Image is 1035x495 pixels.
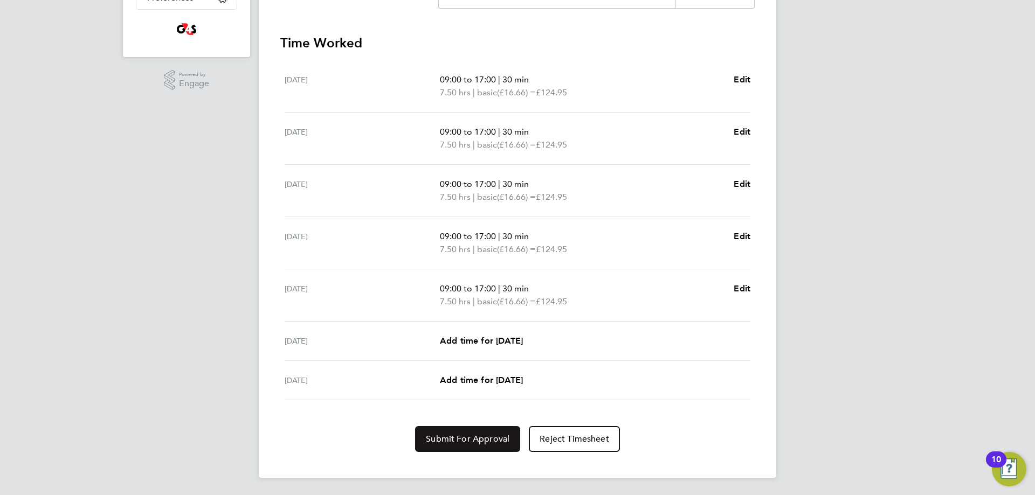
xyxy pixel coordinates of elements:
[498,283,500,294] span: |
[536,244,567,254] span: £124.95
[440,87,471,97] span: 7.50 hrs
[440,140,471,150] span: 7.50 hrs
[179,70,209,79] span: Powered by
[440,336,523,346] span: Add time for [DATE]
[426,434,509,444] span: Submit For Approval
[285,374,440,387] div: [DATE]
[991,459,1001,473] div: 10
[497,296,536,306] span: (£16.66) =
[734,231,750,241] span: Edit
[734,178,750,191] a: Edit
[734,230,750,243] a: Edit
[440,127,496,137] span: 09:00 to 17:00
[280,34,755,52] h3: Time Worked
[536,87,567,97] span: £124.95
[174,20,199,38] img: g4s4-logo-retina.png
[497,87,536,97] span: (£16.66) =
[285,73,440,99] div: [DATE]
[992,452,1026,486] button: Open Resource Center, 10 new notifications
[440,375,523,385] span: Add time for [DATE]
[179,79,209,88] span: Engage
[477,191,497,204] span: basic
[473,296,475,306] span: |
[734,126,750,138] a: Edit
[734,74,750,85] span: Edit
[285,230,440,256] div: [DATE]
[536,296,567,306] span: £124.95
[285,178,440,204] div: [DATE]
[536,192,567,202] span: £124.95
[440,231,496,241] span: 09:00 to 17:00
[285,282,440,308] div: [DATE]
[473,192,475,202] span: |
[734,73,750,86] a: Edit
[498,127,500,137] span: |
[477,243,497,256] span: basic
[440,192,471,202] span: 7.50 hrs
[473,244,475,254] span: |
[440,334,523,347] a: Add time for [DATE]
[415,426,520,452] button: Submit For Approval
[440,179,496,189] span: 09:00 to 17:00
[734,179,750,189] span: Edit
[502,283,529,294] span: 30 min
[498,74,500,85] span: |
[285,334,440,347] div: [DATE]
[498,179,500,189] span: |
[502,74,529,85] span: 30 min
[477,86,497,99] span: basic
[285,126,440,151] div: [DATE]
[477,138,497,151] span: basic
[497,244,536,254] span: (£16.66) =
[440,74,496,85] span: 09:00 to 17:00
[734,127,750,137] span: Edit
[498,231,500,241] span: |
[529,426,620,452] button: Reject Timesheet
[497,140,536,150] span: (£16.66) =
[502,127,529,137] span: 30 min
[734,282,750,295] a: Edit
[734,283,750,294] span: Edit
[440,283,496,294] span: 09:00 to 17:00
[164,70,210,90] a: Powered byEngage
[440,296,471,306] span: 7.50 hrs
[540,434,609,444] span: Reject Timesheet
[440,244,471,254] span: 7.50 hrs
[477,295,497,308] span: basic
[536,140,567,150] span: £124.95
[136,20,237,38] a: Go to home page
[473,87,475,97] span: |
[502,179,529,189] span: 30 min
[473,140,475,150] span: |
[440,374,523,387] a: Add time for [DATE]
[502,231,529,241] span: 30 min
[497,192,536,202] span: (£16.66) =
